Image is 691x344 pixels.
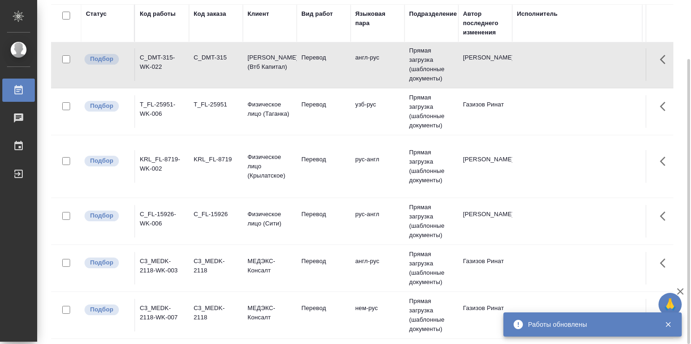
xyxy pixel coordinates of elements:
[351,150,404,183] td: рус-англ
[301,257,346,266] p: Перевод
[404,143,458,190] td: Прямая загрузка (шаблонные документы)
[463,9,508,37] div: Автор последнего изменения
[86,9,107,19] div: Статус
[90,101,113,111] p: Подбор
[301,210,346,219] p: Перевод
[654,48,677,71] button: Здесь прячутся важные кнопки
[248,53,292,72] p: [PERSON_NAME] (Втб Капитал)
[458,150,512,183] td: [PERSON_NAME]
[90,258,113,267] p: Подбор
[84,155,130,167] div: Можно подбирать исполнителей
[248,210,292,228] p: Физическое лицо (Сити)
[194,9,226,19] div: Код заказа
[84,210,130,222] div: Можно подбирать исполнителей
[90,211,113,220] p: Подбор
[194,155,238,164] div: KRL_FL-8719
[90,156,113,165] p: Подбор
[248,257,292,275] p: МЕДЭКС-Консалт
[458,299,512,331] td: Газизов Ринат
[301,9,333,19] div: Вид работ
[404,41,458,88] td: Прямая загрузка (шаблонные документы)
[409,9,457,19] div: Подразделение
[654,150,677,172] button: Здесь прячутся важные кнопки
[84,53,130,66] div: Можно подбирать исполнителей
[248,9,269,19] div: Клиент
[301,155,346,164] p: Перевод
[654,95,677,118] button: Здесь прячутся важные кнопки
[84,100,130,112] div: Можно подбирать исполнителей
[301,304,346,313] p: Перевод
[404,292,458,338] td: Прямая загрузка (шаблонные документы)
[248,100,292,119] p: Физическое лицо (Таганка)
[140,9,176,19] div: Код работы
[90,305,113,314] p: Подбор
[84,304,130,316] div: Можно подбирать исполнителей
[351,95,404,128] td: узб-рус
[654,205,677,227] button: Здесь прячутся важные кнопки
[351,299,404,331] td: нем-рус
[135,95,189,128] td: T_FL-25951-WK-006
[458,252,512,284] td: Газизов Ринат
[135,299,189,331] td: C3_MEDK-2118-WK-007
[135,150,189,183] td: KRL_FL-8719-WK-002
[135,205,189,238] td: C_FL-15926-WK-006
[135,48,189,81] td: C_DMT-315-WK-022
[351,252,404,284] td: англ-рус
[658,293,682,316] button: 🙏
[458,95,512,128] td: Газизов Ринат
[194,304,238,322] div: C3_MEDK-2118
[404,198,458,245] td: Прямая загрузка (шаблонные документы)
[194,53,238,62] div: C_DMT-315
[84,257,130,269] div: Можно подбирать исполнителей
[301,100,346,109] p: Перевод
[351,205,404,238] td: рус-англ
[194,210,238,219] div: C_FL-15926
[355,9,400,28] div: Языковая пара
[528,320,651,329] div: Работы обновлены
[90,54,113,64] p: Подбор
[458,205,512,238] td: [PERSON_NAME]
[194,100,238,109] div: T_FL-25951
[351,48,404,81] td: англ-рус
[458,48,512,81] td: [PERSON_NAME]
[654,299,677,321] button: Здесь прячутся важные кнопки
[135,252,189,284] td: C3_MEDK-2118-WK-003
[301,53,346,62] p: Перевод
[662,295,678,314] span: 🙏
[404,245,458,291] td: Прямая загрузка (шаблонные документы)
[658,320,678,329] button: Закрыть
[654,252,677,274] button: Здесь прячутся важные кнопки
[248,304,292,322] p: МЕДЭКС-Консалт
[517,9,558,19] div: Исполнитель
[404,88,458,135] td: Прямая загрузка (шаблонные документы)
[248,152,292,180] p: Физическое лицо (Крылатское)
[194,257,238,275] div: C3_MEDK-2118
